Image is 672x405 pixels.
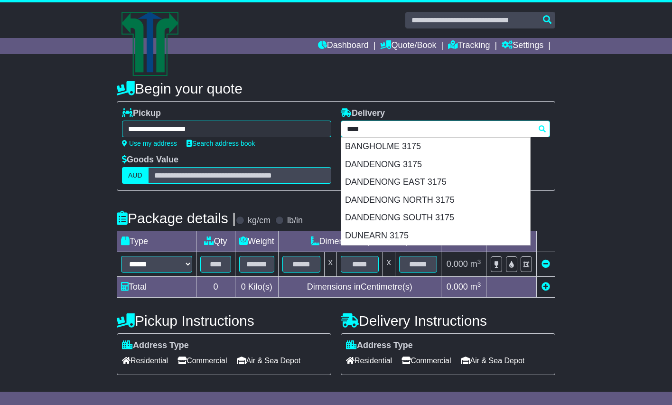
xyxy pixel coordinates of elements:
[278,231,441,252] td: Dimensions (L x W x H)
[241,282,246,292] span: 0
[318,38,369,54] a: Dashboard
[380,38,436,54] a: Quote/Book
[235,231,279,252] td: Weight
[122,167,149,184] label: AUD
[196,277,235,298] td: 0
[117,81,555,96] h4: Begin your quote
[122,155,178,165] label: Goods Value
[461,353,525,368] span: Air & Sea Depot
[287,216,303,226] label: lb/in
[502,38,543,54] a: Settings
[122,340,189,351] label: Address Type
[122,353,168,368] span: Residential
[341,138,530,156] div: BANGHOLME 3175
[341,227,530,245] div: DUNEARN 3175
[341,121,550,137] typeahead: Please provide city
[470,259,481,269] span: m
[341,173,530,191] div: DANDENONG EAST 3175
[278,277,441,298] td: Dimensions in Centimetre(s)
[448,38,490,54] a: Tracking
[341,313,555,329] h4: Delivery Instructions
[122,140,177,147] a: Use my address
[346,340,413,351] label: Address Type
[117,277,196,298] td: Total
[117,313,331,329] h4: Pickup Instructions
[324,252,336,277] td: x
[196,231,235,252] td: Qty
[447,282,468,292] span: 0.000
[346,353,392,368] span: Residential
[341,156,530,174] div: DANDENONG 3175
[341,108,385,119] label: Delivery
[122,108,161,119] label: Pickup
[235,277,279,298] td: Kilo(s)
[447,259,468,269] span: 0.000
[187,140,255,147] a: Search address book
[341,191,530,209] div: DANDENONG NORTH 3175
[470,282,481,292] span: m
[117,231,196,252] td: Type
[541,259,550,269] a: Remove this item
[237,353,301,368] span: Air & Sea Depot
[477,281,481,288] sup: 3
[541,282,550,292] a: Add new item
[341,209,530,227] div: DANDENONG SOUTH 3175
[248,216,271,226] label: kg/cm
[177,353,227,368] span: Commercial
[117,210,236,226] h4: Package details |
[401,353,451,368] span: Commercial
[383,252,395,277] td: x
[477,258,481,265] sup: 3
